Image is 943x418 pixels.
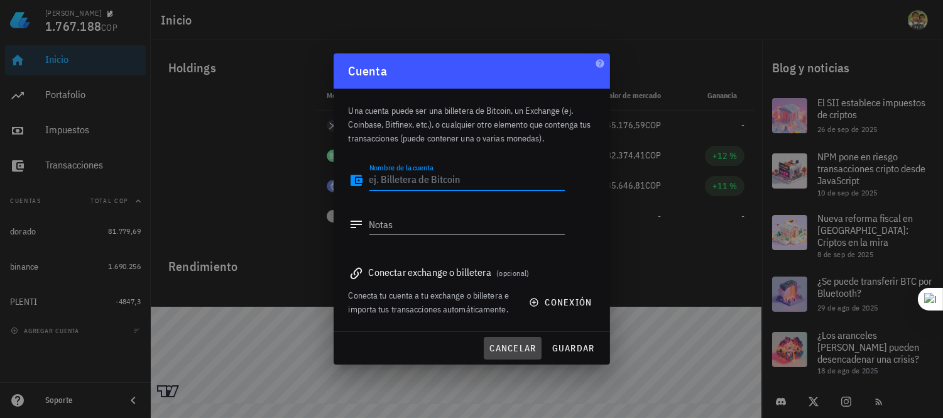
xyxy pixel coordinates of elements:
div: Conectar exchange o billetera [349,263,595,281]
div: Una cuenta puede ser una billetera de Bitcoin, un Exchange (ej. Coinbase, Bitfinex, etc.), o cual... [349,89,595,153]
button: guardar [547,337,600,360]
div: Conecta tu cuenta a tu exchange o billetera e importa tus transacciones automáticamente. [349,289,515,316]
button: conexión [521,291,602,314]
button: cancelar [484,337,541,360]
div: Cuenta [334,53,610,89]
span: (opcional) [496,268,530,278]
span: cancelar [489,343,536,354]
label: Nombre de la cuenta [369,163,433,172]
span: conexión [531,297,592,308]
span: guardar [552,343,595,354]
